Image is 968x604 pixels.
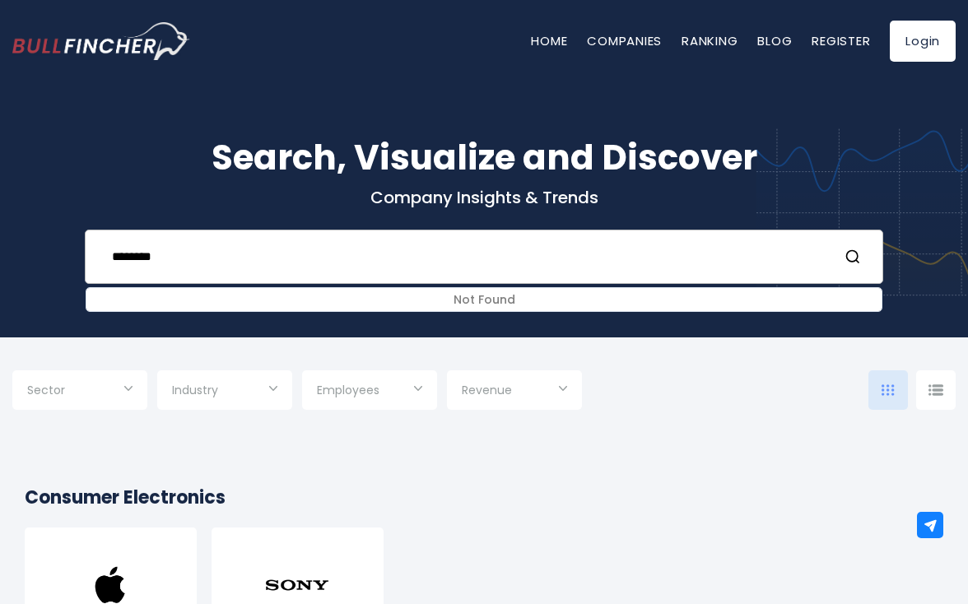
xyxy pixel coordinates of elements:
[531,32,567,49] a: Home
[317,377,422,407] input: Selection
[86,288,882,311] div: Not Found
[317,383,379,397] span: Employees
[27,377,133,407] input: Selection
[757,32,792,49] a: Blog
[682,32,738,49] a: Ranking
[928,384,943,396] img: icon-comp-list-view.svg
[845,246,866,267] button: Search
[12,132,956,184] h1: Search, Visualize and Discover
[812,32,870,49] a: Register
[12,187,956,208] p: Company Insights & Trends
[25,484,943,511] h2: Consumer Electronics
[172,383,218,397] span: Industry
[12,22,189,60] a: Go to homepage
[462,383,512,397] span: Revenue
[890,21,956,62] a: Login
[27,383,65,397] span: Sector
[172,377,277,407] input: Selection
[12,22,190,60] img: Bullfincher logo
[462,377,567,407] input: Selection
[587,32,662,49] a: Companies
[882,384,895,396] img: icon-comp-grid.svg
